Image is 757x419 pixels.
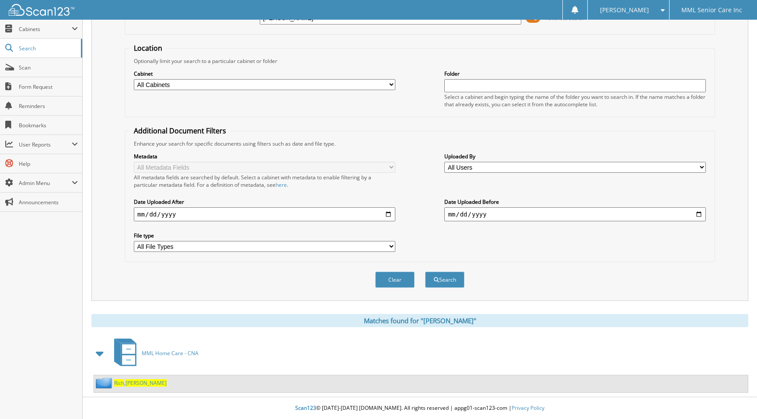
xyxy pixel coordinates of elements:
[91,314,748,327] div: Matches found for "[PERSON_NAME]"
[9,4,74,16] img: scan123-logo-white.svg
[134,198,395,206] label: Date Uploaded After
[600,7,649,13] span: [PERSON_NAME]
[129,140,710,147] div: Enhance your search for specific documents using filters such as date and file type.
[444,153,706,160] label: Uploaded By
[134,70,395,77] label: Cabinet
[19,25,72,33] span: Cabinets
[19,141,72,148] span: User Reports
[444,198,706,206] label: Date Uploaded Before
[19,160,78,168] span: Help
[512,404,544,412] a: Privacy Policy
[134,153,395,160] label: Metadata
[19,179,72,187] span: Admin Menu
[126,379,167,387] span: [PERSON_NAME]
[19,199,78,206] span: Announcements
[19,83,78,91] span: Form Request
[444,70,706,77] label: Folder
[129,57,710,65] div: Optionally limit your search to a particular cabinet or folder
[681,7,742,13] span: MML Senior Care Inc
[83,398,757,419] div: © [DATE]-[DATE] [DOMAIN_NAME]. All rights reserved | appg01-scan123-com |
[96,377,114,388] img: folder2.png
[713,377,757,419] iframe: Chat Widget
[114,379,124,387] span: Rich
[375,272,415,288] button: Clear
[134,232,395,239] label: File type
[129,43,167,53] legend: Location
[142,349,199,357] span: MML Home Care - CNA
[134,174,395,189] div: All metadata fields are searched by default. Select a cabinet with metadata to enable filtering b...
[114,379,167,387] a: Rich,[PERSON_NAME]
[425,272,464,288] button: Search
[19,64,78,71] span: Scan
[444,207,706,221] input: end
[295,404,316,412] span: Scan123
[19,122,78,129] span: Bookmarks
[109,336,199,370] a: MML Home Care - CNA
[129,126,230,136] legend: Additional Document Filters
[444,93,706,108] div: Select a cabinet and begin typing the name of the folder you want to search in. If the name match...
[19,45,77,52] span: Search
[19,102,78,110] span: Reminders
[134,207,395,221] input: start
[276,181,287,189] a: here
